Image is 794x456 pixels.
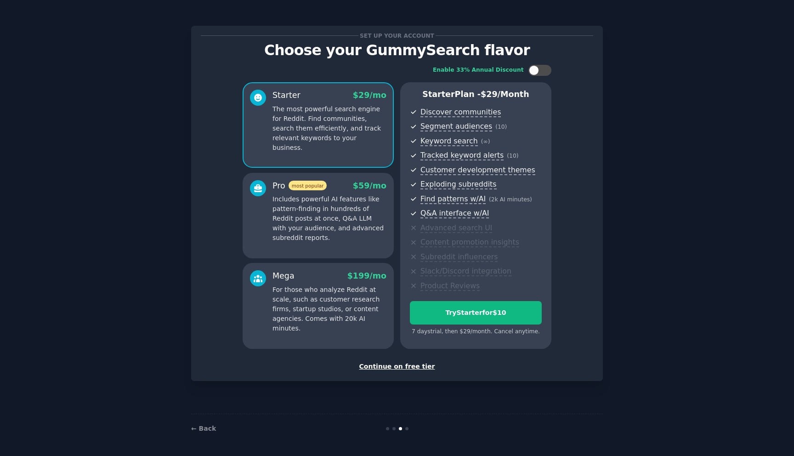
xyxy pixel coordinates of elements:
div: Pro [272,180,327,192]
span: ( 10 ) [495,124,507,130]
span: $ 29 /month [481,90,529,99]
div: Mega [272,270,295,282]
span: ( 10 ) [507,153,518,159]
div: Enable 33% Annual Discount [433,66,524,74]
span: Keyword search [420,137,478,146]
a: ← Back [191,425,216,432]
span: $ 29 /mo [353,91,386,100]
p: For those who analyze Reddit at scale, such as customer research firms, startup studios, or conte... [272,285,386,333]
span: Tracked keyword alerts [420,151,504,160]
button: TryStarterfor$10 [410,301,542,325]
span: most popular [289,181,327,190]
p: Choose your GummySearch flavor [201,42,593,58]
span: Q&A interface w/AI [420,209,489,218]
span: Exploding subreddits [420,180,496,189]
span: $ 59 /mo [353,181,386,190]
span: Customer development themes [420,165,535,175]
div: Continue on free tier [201,362,593,371]
span: ( 2k AI minutes ) [489,196,532,203]
div: Try Starter for $10 [410,308,541,318]
div: 7 days trial, then $ 29 /month . Cancel anytime. [410,328,542,336]
span: Subreddit influencers [420,252,498,262]
p: The most powerful search engine for Reddit. Find communities, search them efficiently, and track ... [272,104,386,153]
span: Slack/Discord integration [420,267,511,276]
span: ( ∞ ) [481,138,490,145]
p: Includes powerful AI features like pattern-finding in hundreds of Reddit posts at once, Q&A LLM w... [272,194,386,243]
span: Set up your account [358,31,436,40]
span: Advanced search UI [420,223,492,233]
span: Content promotion insights [420,238,519,247]
span: Segment audiences [420,122,492,131]
span: Discover communities [420,108,501,117]
span: $ 199 /mo [347,271,386,280]
div: Starter [272,90,301,101]
span: Find patterns w/AI [420,194,486,204]
span: Product Reviews [420,281,480,291]
p: Starter Plan - [410,89,542,100]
